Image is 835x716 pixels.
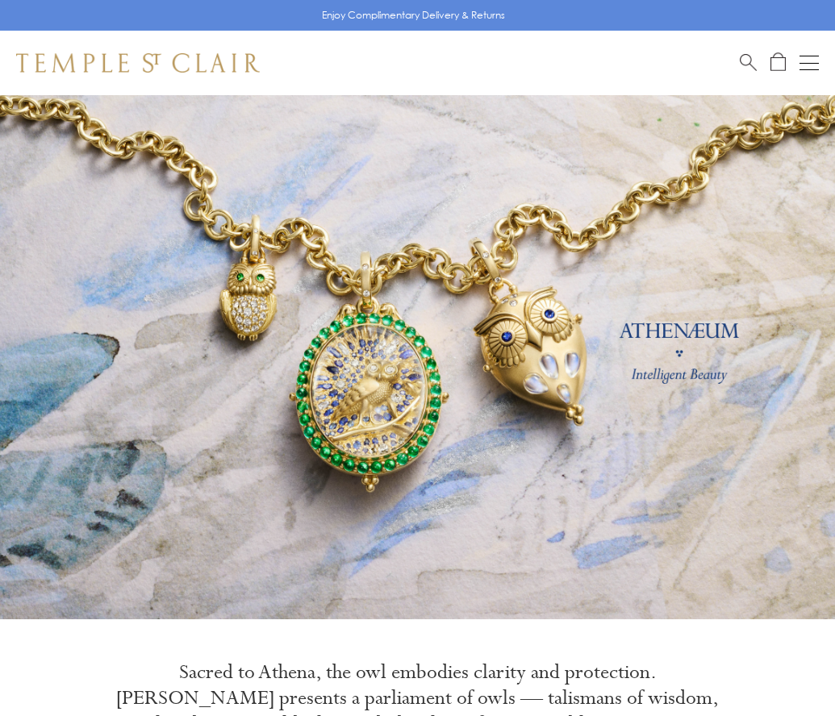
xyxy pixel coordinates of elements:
img: Temple St. Clair [16,53,260,73]
button: Open navigation [800,53,819,73]
a: Search [740,52,757,73]
p: Enjoy Complimentary Delivery & Returns [322,7,505,23]
a: Open Shopping Bag [770,52,786,73]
